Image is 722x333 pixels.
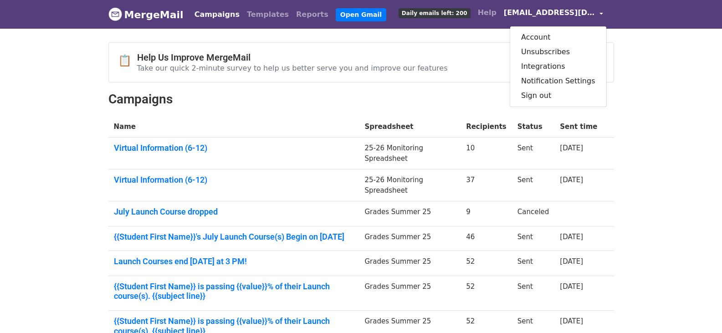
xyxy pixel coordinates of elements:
[359,138,461,169] td: 25-26 Monitoring Spreadsheet
[108,5,184,24] a: MergeMail
[461,201,512,226] td: 9
[510,45,606,59] a: Unsubscribes
[137,52,448,63] h4: Help Us Improve MergeMail
[399,8,471,18] span: Daily emails left: 200
[114,207,354,217] a: July Launch Course dropped
[359,276,461,310] td: Grades Summer 25
[510,88,606,103] a: Sign out
[191,5,243,24] a: Campaigns
[512,138,555,169] td: Sent
[560,317,583,325] a: [DATE]
[114,256,354,266] a: Launch Courses end [DATE] at 3 PM!
[500,4,607,25] a: [EMAIL_ADDRESS][DOMAIN_NAME]
[243,5,292,24] a: Templates
[137,63,448,73] p: Take our quick 2-minute survey to help us better serve you and improve our features
[108,116,359,138] th: Name
[510,26,607,107] div: [EMAIL_ADDRESS][DOMAIN_NAME]
[560,233,583,241] a: [DATE]
[118,54,137,67] span: 📋
[461,138,512,169] td: 10
[395,4,474,22] a: Daily emails left: 200
[512,226,555,251] td: Sent
[560,176,583,184] a: [DATE]
[554,116,603,138] th: Sent time
[461,251,512,276] td: 52
[461,276,512,310] td: 52
[512,201,555,226] td: Canceled
[474,4,500,22] a: Help
[560,257,583,266] a: [DATE]
[461,226,512,251] td: 46
[512,276,555,310] td: Sent
[359,169,461,201] td: 25-26 Monitoring Spreadsheet
[560,144,583,152] a: [DATE]
[461,116,512,138] th: Recipients
[114,175,354,185] a: Virtual Information (6-12)
[461,169,512,201] td: 37
[512,116,555,138] th: Status
[510,74,606,88] a: Notification Settings
[114,143,354,153] a: Virtual Information (6-12)
[359,201,461,226] td: Grades Summer 25
[292,5,332,24] a: Reports
[108,7,122,21] img: MergeMail logo
[510,30,606,45] a: Account
[560,282,583,291] a: [DATE]
[336,8,386,21] a: Open Gmail
[510,59,606,74] a: Integrations
[512,251,555,276] td: Sent
[359,226,461,251] td: Grades Summer 25
[114,232,354,242] a: {{Student First Name}}'s July Launch Course(s) Begin on [DATE]
[359,116,461,138] th: Spreadsheet
[359,251,461,276] td: Grades Summer 25
[114,282,354,301] a: {{Student First Name}} is passing {{value}}% of their Launch course(s). {{subject line}}
[108,92,614,107] h2: Campaigns
[504,7,595,18] span: [EMAIL_ADDRESS][DOMAIN_NAME]
[512,169,555,201] td: Sent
